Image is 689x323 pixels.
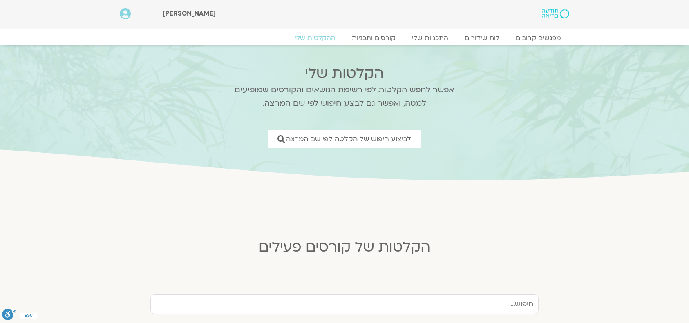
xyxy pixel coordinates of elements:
a: ההקלטות שלי [286,34,344,42]
input: חיפוש... [150,294,539,314]
nav: Menu [120,34,569,42]
a: מפגשים קרובים [508,34,569,42]
span: [PERSON_NAME] [163,9,216,18]
p: אפשר לחפש הקלטות לפי רשימת הנושאים והקורסים שמופיעים למטה, ואפשר גם לבצע חיפוש לפי שם המרצה. [224,83,465,110]
a: לביצוע חיפוש של הקלטה לפי שם המרצה [268,130,421,148]
a: התכניות שלי [404,34,456,42]
h2: הקלטות שלי [224,65,465,82]
h2: הקלטות של קורסים פעילים [144,239,545,255]
span: לביצוע חיפוש של הקלטה לפי שם המרצה [286,135,411,143]
a: קורסים ותכניות [344,34,404,42]
a: לוח שידורים [456,34,508,42]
